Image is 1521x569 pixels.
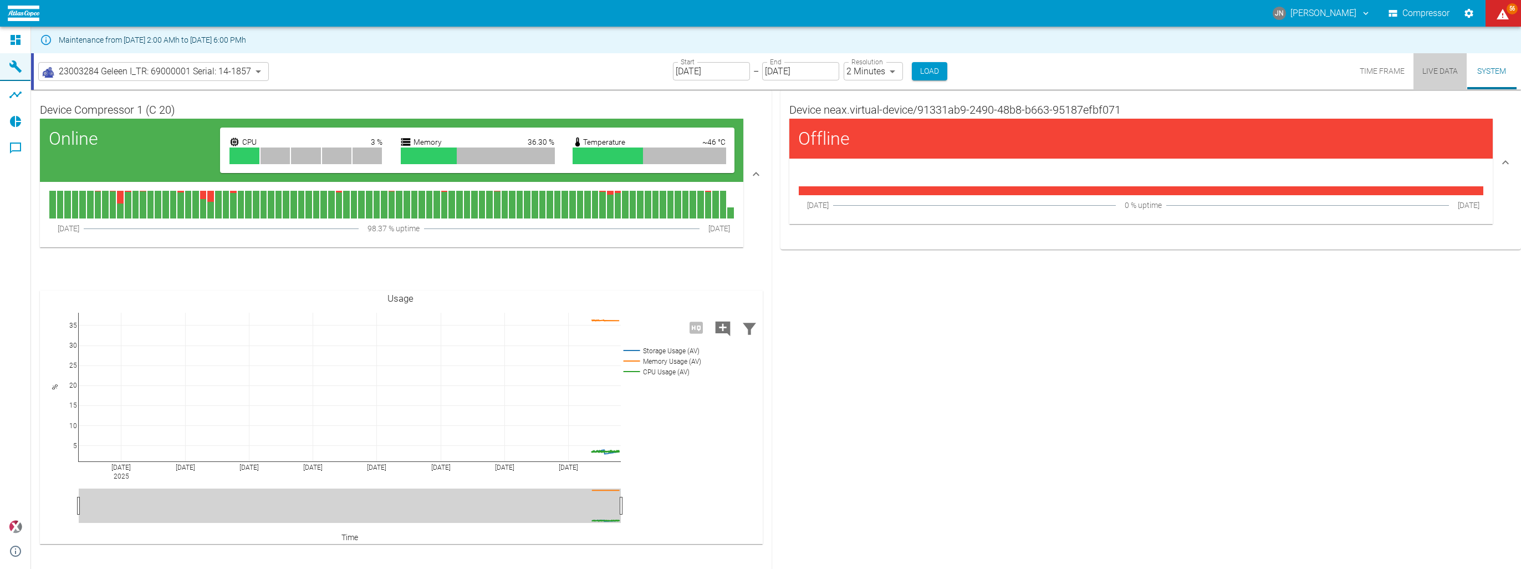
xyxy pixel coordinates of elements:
h6: Device neax.virtual-device/91331ab9-2490-48b8-b663-95187efbf071 [789,101,1493,119]
span: 98.37 % uptime [368,223,420,234]
h4: Online [49,128,220,150]
button: Time Frame [1351,53,1413,89]
p: 3 % [371,136,382,148]
button: Load [912,62,947,80]
p: ~46 °C [702,136,726,148]
div: Device neax.virtual-device/91331ab9-2490-48b8-b663-95187efbf071Offline[DATE]0 % uptime[DATE] [780,90,1521,235]
h4: Offline [798,128,969,150]
img: logo [8,6,39,21]
span: [DATE] [708,223,730,234]
button: Compressor [1386,3,1452,23]
span: 0 % uptime [1125,200,1162,211]
p: Memory [414,136,441,148]
span: [DATE] [1458,200,1479,211]
div: JN [1273,7,1286,20]
label: Resolution [851,57,882,67]
label: End [770,57,781,67]
label: Start [681,57,695,67]
div: Device neax.virtual-device/91331ab9-2490-48b8-b663-95187efbf071Offline[DATE]0 % uptime[DATE] [780,235,1521,250]
button: Live Data [1413,53,1467,89]
div: Maintenance from [DATE] 2:00 AMh to [DATE] 6:00 PMh [59,30,246,50]
button: jonas.neys@usg.company [1271,3,1372,23]
h6: Device Compressor 1 (C 20) [40,101,743,119]
span: [DATE] [807,200,829,211]
span: High Resolution only available for periods of <3 days [683,322,710,332]
input: MM/DD/YYYY [762,62,839,80]
p: – [753,65,759,78]
img: Xplore Logo [9,520,22,534]
button: System [1467,53,1517,89]
p: CPU [242,136,257,148]
button: Filter Chart Data [736,313,763,342]
button: Add comment [710,313,736,342]
span: [DATE] [58,223,79,234]
span: 56 [1507,3,1518,14]
input: MM/DD/YYYY [673,62,750,80]
div: Device Compressor 1 (C 20)OnlineCPU3 %Memory 36.30 %Temperature~46 °C[DATE]98.37 % uptime[DATE] [31,90,772,258]
div: 2 Minutes [844,62,903,80]
p: 36.30 % [528,136,554,148]
p: Temperature [583,136,625,148]
button: Settings [1459,3,1479,23]
span: 23003284 Geleen I_TR: 69000001 Serial: 14-1857 [59,65,251,78]
a: 23003284 Geleen I_TR: 69000001 Serial: 14-1857 [41,65,251,78]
